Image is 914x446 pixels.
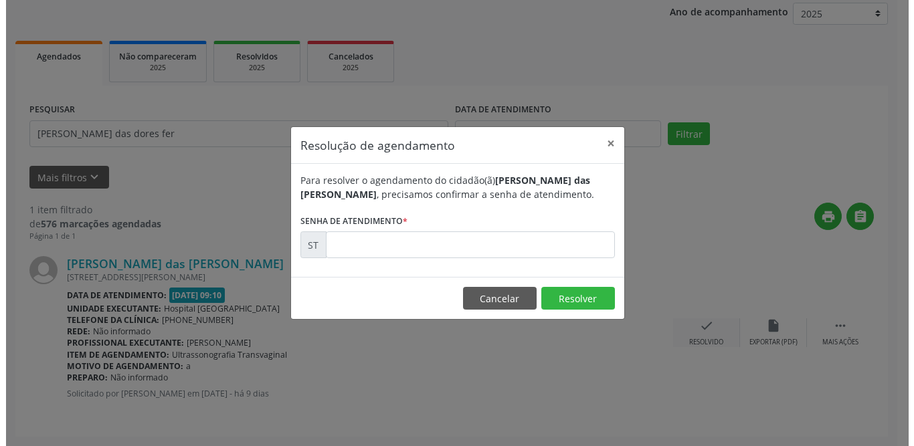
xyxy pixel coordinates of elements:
[591,127,618,160] button: Close
[294,136,449,154] h5: Resolução de agendamento
[294,231,321,258] div: ST
[457,287,531,310] button: Cancelar
[294,173,609,201] div: Para resolver o agendamento do cidadão(ã) , precisamos confirmar a senha de atendimento.
[294,211,401,231] label: Senha de atendimento
[294,174,584,201] b: [PERSON_NAME] das [PERSON_NAME]
[535,287,609,310] button: Resolver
